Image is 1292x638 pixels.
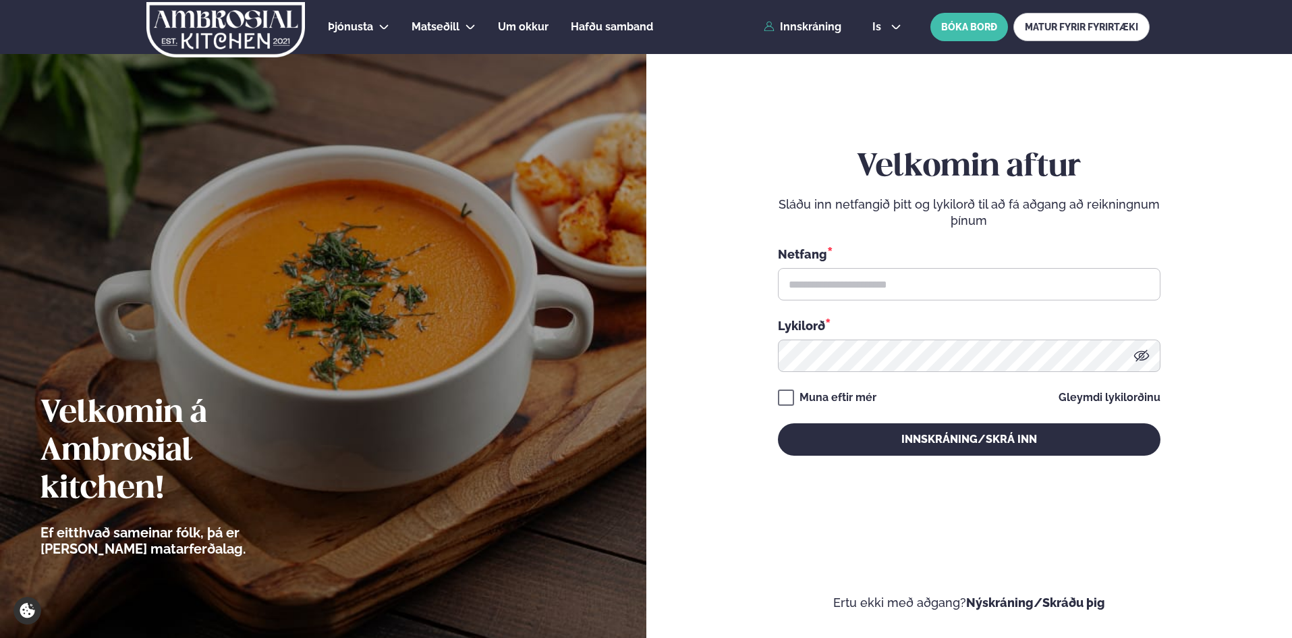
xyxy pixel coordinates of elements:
[40,525,320,557] p: Ef eitthvað sameinar fólk, þá er [PERSON_NAME] matarferðalag.
[778,317,1160,334] div: Lykilorð
[966,595,1105,610] a: Nýskráning/Skráðu þig
[328,20,373,33] span: Þjónusta
[498,19,549,35] a: Um okkur
[145,2,306,57] img: logo
[40,395,320,508] h2: Velkomin á Ambrosial kitchen!
[498,20,549,33] span: Um okkur
[571,20,653,33] span: Hafðu samband
[687,595,1252,611] p: Ertu ekki með aðgang?
[412,19,459,35] a: Matseðill
[778,245,1160,263] div: Netfang
[862,22,912,32] button: is
[778,423,1160,456] button: Innskráning/Skrá inn
[764,21,841,33] a: Innskráning
[13,597,41,624] a: Cookie settings
[1013,13,1150,41] a: MATUR FYRIR FYRIRTÆKI
[778,149,1160,186] h2: Velkomin aftur
[1059,392,1160,403] a: Gleymdi lykilorðinu
[778,196,1160,229] p: Sláðu inn netfangið þitt og lykilorð til að fá aðgang að reikningnum þínum
[412,20,459,33] span: Matseðill
[328,19,373,35] a: Þjónusta
[872,22,885,32] span: is
[930,13,1008,41] button: BÓKA BORÐ
[571,19,653,35] a: Hafðu samband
